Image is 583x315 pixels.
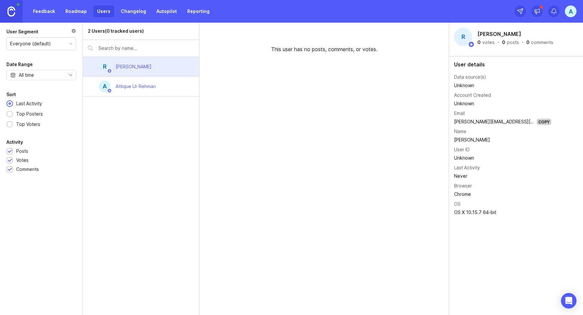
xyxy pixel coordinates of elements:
div: Activity [6,138,23,146]
div: Data source(s) [454,73,486,81]
div: · [521,40,524,45]
div: 0 [502,40,505,45]
div: Name [454,128,466,135]
div: R [99,61,110,73]
div: Posts [16,148,28,155]
div: 0 [477,40,481,45]
div: 2 Users (0 tracked users) [88,28,144,35]
td: Unknown [454,81,551,90]
img: member badge [107,88,112,93]
td: [PERSON_NAME] [454,136,551,144]
div: User Segment [6,28,38,36]
div: posts [507,40,519,45]
a: Autopilot [153,6,181,17]
div: Date Range [6,61,33,68]
div: Attique Ur Rehman [116,83,156,90]
div: Open Intercom Messenger [561,293,577,309]
a: Changelog [117,6,150,17]
td: OS X 10.15.7 64-bit [454,208,551,217]
h2: [PERSON_NAME] [476,29,522,39]
div: Copy [537,119,551,125]
div: Everyone (default) [10,40,51,47]
div: OS [454,200,461,208]
div: · [497,40,500,45]
input: Search by name... [98,45,194,52]
svg: toggle icon [65,73,76,78]
div: User ID [454,146,470,153]
button: A [565,6,577,17]
a: [PERSON_NAME][EMAIL_ADDRESS][DOMAIN_NAME] [454,119,564,124]
a: Users [93,6,114,17]
div: Unknown [454,154,551,162]
div: Email [454,110,465,117]
a: Feedback [29,6,59,17]
div: Top Voters [13,121,43,128]
div: [PERSON_NAME] [116,63,152,70]
div: comments [531,40,553,45]
div: Votes [16,157,29,164]
div: Account Created [454,92,491,99]
div: This user has no posts, comments, or votes. [200,23,449,58]
div: Browser [454,182,472,189]
div: votes [482,40,495,45]
a: Reporting [183,6,213,17]
div: Top Posters [13,110,46,118]
td: Chrome [454,190,551,198]
img: member badge [468,41,474,48]
div: R [454,28,472,46]
div: Sort [6,91,16,98]
a: Roadmap [62,6,91,17]
div: User details [454,62,578,67]
div: Unknown [454,100,551,107]
img: Canny Home [7,6,15,17]
div: All time [19,72,34,79]
div: Last Activity [13,100,45,107]
div: Never [454,173,551,180]
div: Last Activity [454,164,480,171]
div: Comments [16,166,39,173]
div: A [99,81,110,92]
img: member badge [107,69,112,73]
div: 0 [526,40,530,45]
